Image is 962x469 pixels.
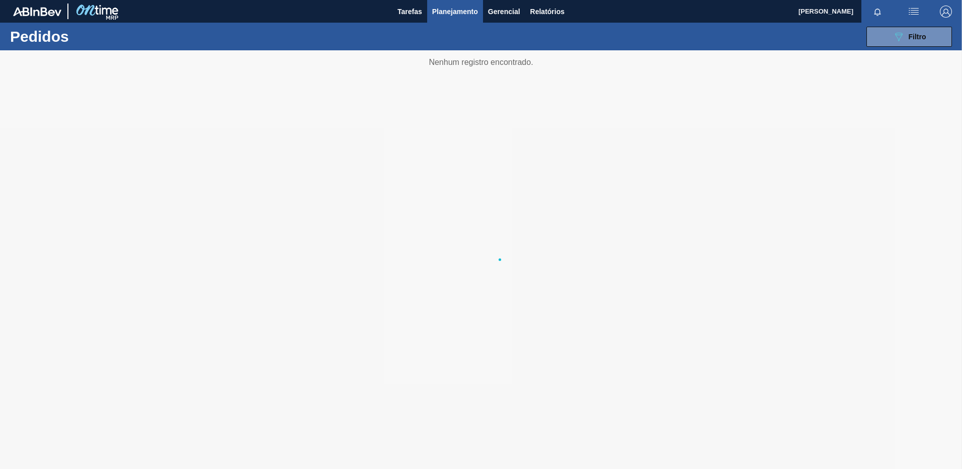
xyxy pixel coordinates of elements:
button: Notificações [861,5,894,19]
span: Tarefas [397,6,422,18]
span: Gerencial [488,6,520,18]
img: userActions [908,6,920,18]
img: TNhmsLtSVTkK8tSr43FrP2fwEKptu5GPRR3wAAAABJRU5ErkJggg== [13,7,61,16]
img: Logout [940,6,952,18]
span: Planejamento [432,6,478,18]
h1: Pedidos [10,31,161,42]
button: Filtro [866,27,952,47]
span: Relatórios [530,6,565,18]
span: Filtro [909,33,926,41]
